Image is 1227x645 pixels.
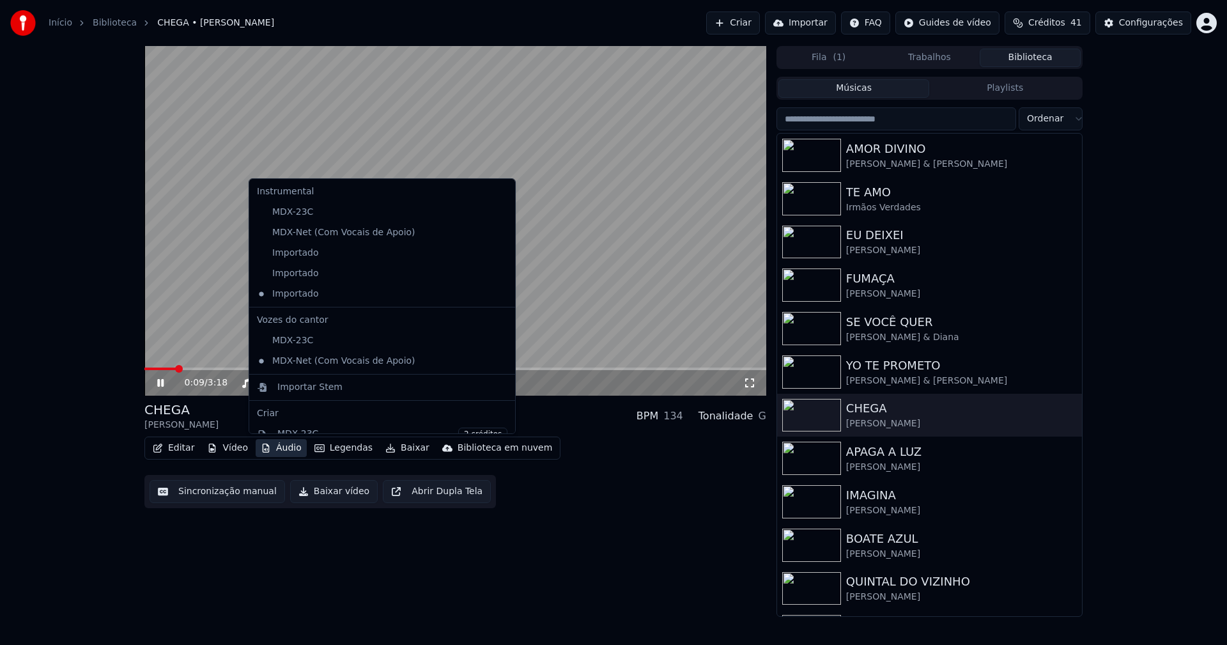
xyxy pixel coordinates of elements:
a: Início [49,17,72,29]
button: Músicas [778,79,930,98]
div: [PERSON_NAME] [846,417,1077,430]
button: Importar [765,12,836,35]
button: Sincronização manual [150,480,285,503]
div: MDX-23C [252,202,493,222]
button: Vídeo [202,439,253,457]
button: Biblioteca [980,49,1081,67]
div: Importado [252,243,493,263]
span: ( 1 ) [833,51,845,64]
div: MDX-23C [252,330,493,351]
button: Editar [148,439,199,457]
span: 41 [1070,17,1082,29]
div: Tonalidade [698,408,753,424]
button: Configurações [1095,12,1191,35]
button: Créditos41 [1005,12,1090,35]
div: AMOR DIVINO [846,140,1077,158]
div: [PERSON_NAME] [846,244,1077,257]
div: Configurações [1119,17,1183,29]
button: Abrir Dupla Tela [383,480,491,503]
div: Vozes do cantor [252,310,513,330]
div: MDX-Net (Com Vocais de Apoio) [252,222,493,243]
div: 134 [663,408,683,424]
span: 3:18 [208,377,228,389]
div: CHEGA [846,400,1077,417]
button: Trabalhos [879,49,980,67]
button: Legendas [309,439,378,457]
nav: breadcrumb [49,17,274,29]
div: MDX-Net (Com Vocais de Apoio) [252,351,493,371]
div: EU DEIXEI [846,226,1077,244]
div: [PERSON_NAME] [144,419,219,431]
span: 2 créditos [458,428,507,442]
span: Ordenar [1027,113,1063,125]
div: FUMAÇA [846,270,1077,288]
div: [PERSON_NAME] & [PERSON_NAME] [846,375,1077,387]
div: APAGA A LUZ [846,443,1077,461]
div: Importado [252,263,493,284]
div: BPM [637,408,658,424]
button: Criar [706,12,760,35]
div: MDX-23C [277,428,507,442]
div: SE VOCÊ QUER [846,313,1077,331]
button: Guides de vídeo [895,12,999,35]
div: [PERSON_NAME] [846,504,1077,517]
div: [PERSON_NAME] & Diana [846,331,1077,344]
div: BOATE AZUL [846,530,1077,548]
button: Playlists [929,79,1081,98]
div: [PERSON_NAME] [846,288,1077,300]
div: [PERSON_NAME] [846,591,1077,603]
button: Áudio [256,439,307,457]
div: QUINTAL DO VIZINHO [846,573,1077,591]
div: Importar Stem [277,381,343,394]
button: Baixar vídeo [290,480,378,503]
span: 0:09 [185,377,204,389]
button: FAQ [841,12,890,35]
div: Instrumental [252,182,513,202]
img: youka [10,10,36,36]
div: Biblioteca em nuvem [458,442,553,455]
div: [PERSON_NAME] & [PERSON_NAME] [846,158,1077,171]
button: Fila [778,49,879,67]
div: Criar [257,407,507,420]
div: IMAGINA [846,486,1077,504]
span: Créditos [1028,17,1065,29]
div: [PERSON_NAME] [846,461,1077,474]
div: TE AMO [846,183,1077,201]
div: Importado [252,284,493,304]
button: Baixar [380,439,435,457]
div: YO TE PROMETO [846,357,1077,375]
div: G [758,408,766,424]
div: [PERSON_NAME] [846,548,1077,561]
div: CHEGA [144,401,219,419]
span: CHEGA • [PERSON_NAME] [157,17,274,29]
div: / [185,377,215,389]
a: Biblioteca [93,17,137,29]
div: Irmãos Verdades [846,201,1077,214]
